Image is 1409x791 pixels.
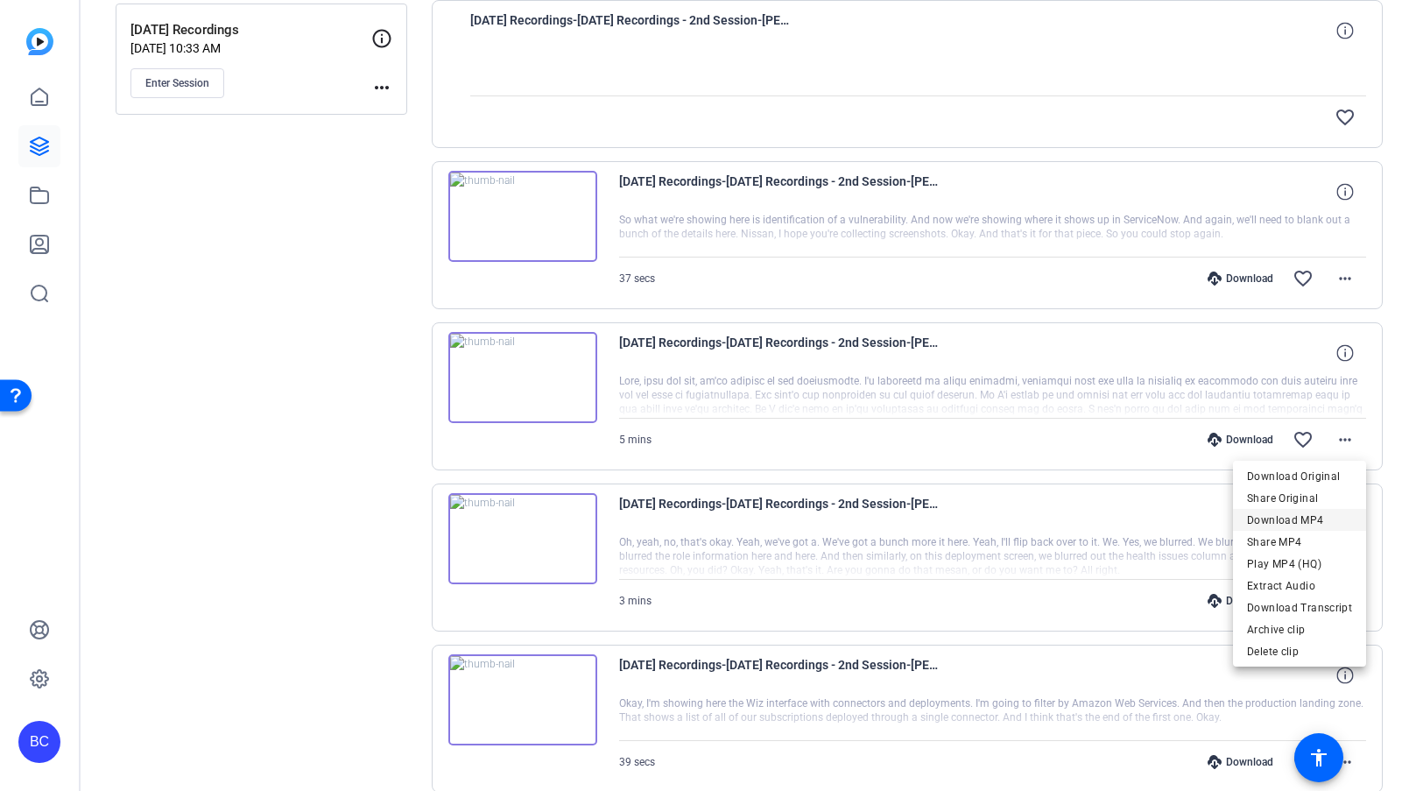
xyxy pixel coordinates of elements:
[1247,597,1352,618] span: Download Transcript
[1247,641,1352,662] span: Delete clip
[1247,532,1352,553] span: Share MP4
[1247,510,1352,531] span: Download MP4
[1247,488,1352,509] span: Share Original
[1247,554,1352,575] span: Play MP4 (HQ)
[1247,576,1352,597] span: Extract Audio
[1247,619,1352,640] span: Archive clip
[1247,466,1352,487] span: Download Original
